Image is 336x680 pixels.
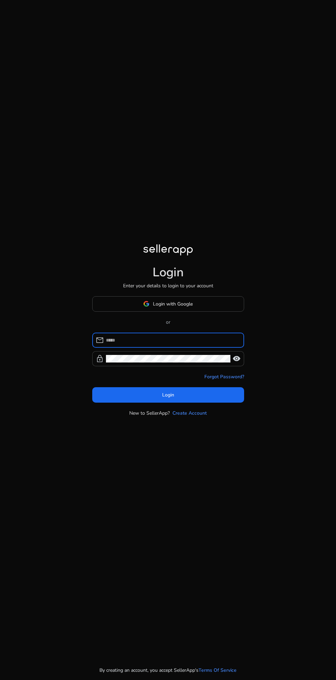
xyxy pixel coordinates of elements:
[153,300,193,308] span: Login with Google
[143,301,149,307] img: google-logo.svg
[123,282,213,289] p: Enter your details to login to your account
[162,391,174,399] span: Login
[92,296,244,312] button: Login with Google
[92,387,244,403] button: Login
[96,355,104,363] span: lock
[153,265,184,280] h1: Login
[96,336,104,344] span: mail
[204,373,244,380] a: Forgot Password?
[129,410,170,417] p: New to SellerApp?
[172,410,207,417] a: Create Account
[232,355,241,363] span: visibility
[92,319,244,326] p: or
[199,667,237,674] a: Terms Of Service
